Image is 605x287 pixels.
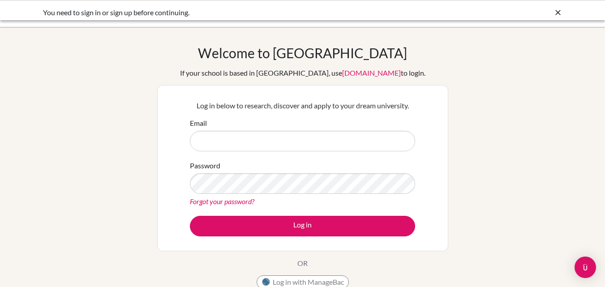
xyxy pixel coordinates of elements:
div: You need to sign in or sign up before continuing. [43,7,428,18]
p: OR [297,258,308,269]
label: Email [190,118,207,129]
div: If your school is based in [GEOGRAPHIC_DATA], use to login. [180,68,425,78]
a: Forgot your password? [190,197,254,206]
a: [DOMAIN_NAME] [342,69,401,77]
h1: Welcome to [GEOGRAPHIC_DATA] [198,45,407,61]
div: Open Intercom Messenger [575,257,596,278]
p: Log in below to research, discover and apply to your dream university. [190,100,415,111]
label: Password [190,160,220,171]
button: Log in [190,216,415,236]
